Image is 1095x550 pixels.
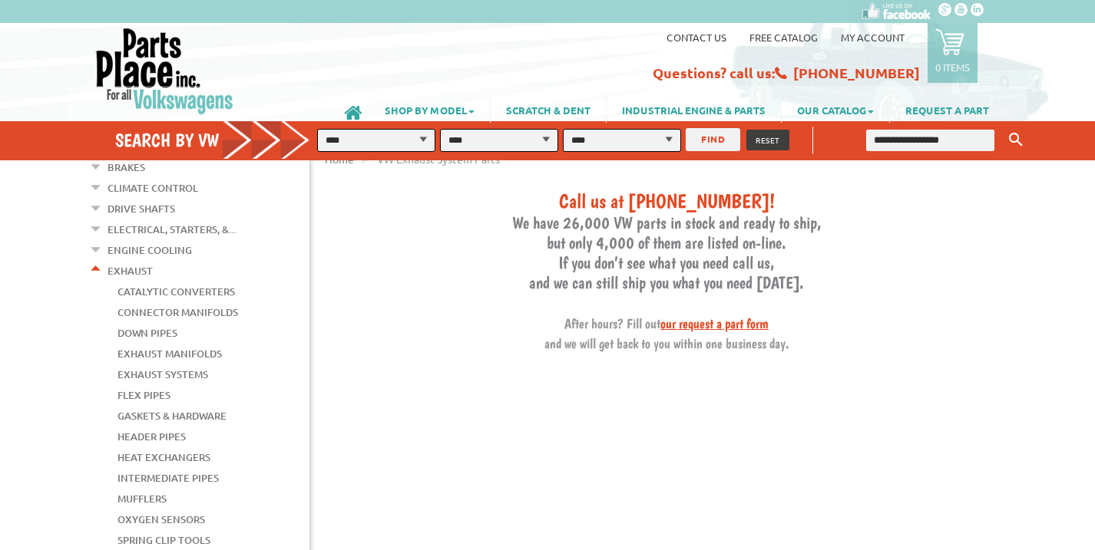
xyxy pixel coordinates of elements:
a: My Account [841,31,905,44]
span: RESET [756,134,780,146]
a: Down Pipes [117,323,177,343]
a: Oxygen Sensors [117,509,205,529]
img: Parts Place Inc! [94,27,235,115]
a: Flex Pipes [117,385,170,405]
p: 0 items [935,61,970,74]
a: Drive Shafts [108,199,175,219]
a: OUR CATALOG [782,97,889,123]
a: Gaskets & Hardware [117,406,227,426]
h4: Search by VW [115,129,326,151]
a: Catalytic Converters [117,282,235,301]
a: Exhaust [108,261,153,281]
a: Connector Manifolds [117,302,238,322]
button: FIND [686,128,740,151]
a: REQUEST A PART [890,97,1004,123]
h3: We have 26,000 VW parts in stock and ready to ship, but only 4,000 of them are listed on-line. If... [325,189,1008,352]
a: Engine Cooling [108,240,192,260]
a: Electrical, Starters, &... [108,219,236,239]
a: Intermediate Pipes [117,468,219,488]
a: INDUSTRIAL ENGINE & PARTS [607,97,781,123]
a: Spring Clip Tools [117,530,210,550]
a: Exhaust Manifolds [117,344,222,364]
a: SHOP BY MODEL [369,97,490,123]
a: Heat Exchangers [117,447,210,467]
a: 0 items [928,23,978,83]
button: RESET [746,130,789,150]
a: Exhaust Systems [117,364,208,384]
a: Climate Control [108,178,198,198]
a: Free Catalog [749,31,818,44]
button: Keyword Search [1004,127,1027,153]
span: Call us at [PHONE_NUMBER]! [559,189,775,212]
a: our request a part form [660,315,769,331]
a: SCRATCH & DENT [491,97,606,123]
a: Mufflers [117,489,167,509]
a: Brakes [108,157,145,177]
a: Header Pipes [117,426,186,446]
span: After hours? Fill out and we will get back to you within one business day. [544,315,789,351]
a: Contact us [667,31,726,44]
